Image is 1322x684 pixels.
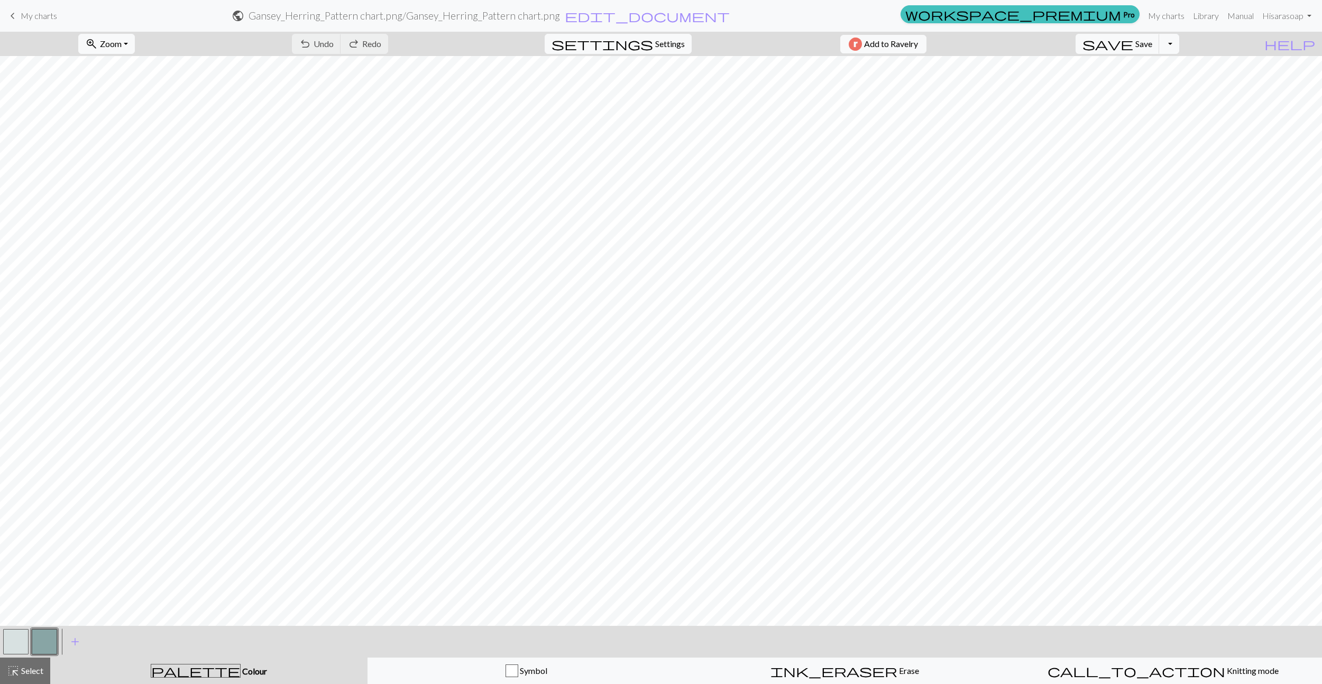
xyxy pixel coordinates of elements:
span: save [1082,36,1133,51]
button: Save [1076,34,1160,54]
button: SettingsSettings [545,34,692,54]
button: Symbol [368,658,686,684]
i: Settings [552,38,653,50]
span: Settings [655,38,685,50]
a: Library [1189,5,1223,26]
span: Add to Ravelry [864,38,918,51]
span: Zoom [100,39,122,49]
span: ink_eraser [770,663,897,678]
button: Colour [50,658,368,684]
a: My charts [6,7,57,25]
button: Knitting mode [1004,658,1322,684]
span: public [232,8,244,23]
span: Symbol [518,665,547,676]
span: Select [20,665,43,676]
span: Colour [241,666,267,676]
h2: Gansey_Herring_Pattern chart.png / Gansey_Herring_Pattern chart.png [249,10,560,22]
span: settings [552,36,653,51]
span: My charts [21,11,57,21]
button: Erase [686,658,1004,684]
button: Add to Ravelry [840,35,926,53]
span: add [69,634,81,649]
span: call_to_action [1048,663,1225,678]
a: Hisarasoap [1258,5,1316,26]
span: edit_document [565,8,730,23]
span: workspace_premium [905,7,1121,22]
span: palette [151,663,240,678]
a: Manual [1223,5,1258,26]
span: Save [1135,39,1152,49]
img: Ravelry [849,38,862,51]
a: Pro [901,5,1140,23]
span: Knitting mode [1225,665,1279,676]
span: help [1264,36,1315,51]
span: zoom_in [85,36,98,51]
span: keyboard_arrow_left [6,8,19,23]
button: Zoom [78,34,135,54]
span: highlight_alt [7,663,20,678]
a: My charts [1144,5,1189,26]
span: Erase [897,665,919,676]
